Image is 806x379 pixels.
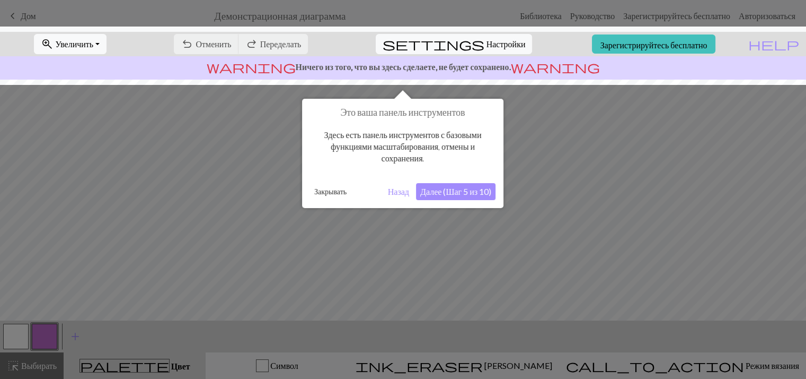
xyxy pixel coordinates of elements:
button: Назад [384,183,413,200]
font: Это ваша панель инструментов [340,106,465,118]
font: Назад [388,186,409,196]
button: Закрывать [310,184,351,200]
font: Закрывать [314,187,347,196]
div: Это ваша панель инструментов [302,99,503,208]
button: Далее (Шаг 5 из 10) [416,183,495,200]
h1: Это ваша панель инструментов [310,107,495,118]
font: Далее (Шаг 5 из 10) [420,186,491,196]
font: Здесь есть панель инструментов с базовыми функциями масштабирования, отмены и сохранения. [324,130,482,163]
